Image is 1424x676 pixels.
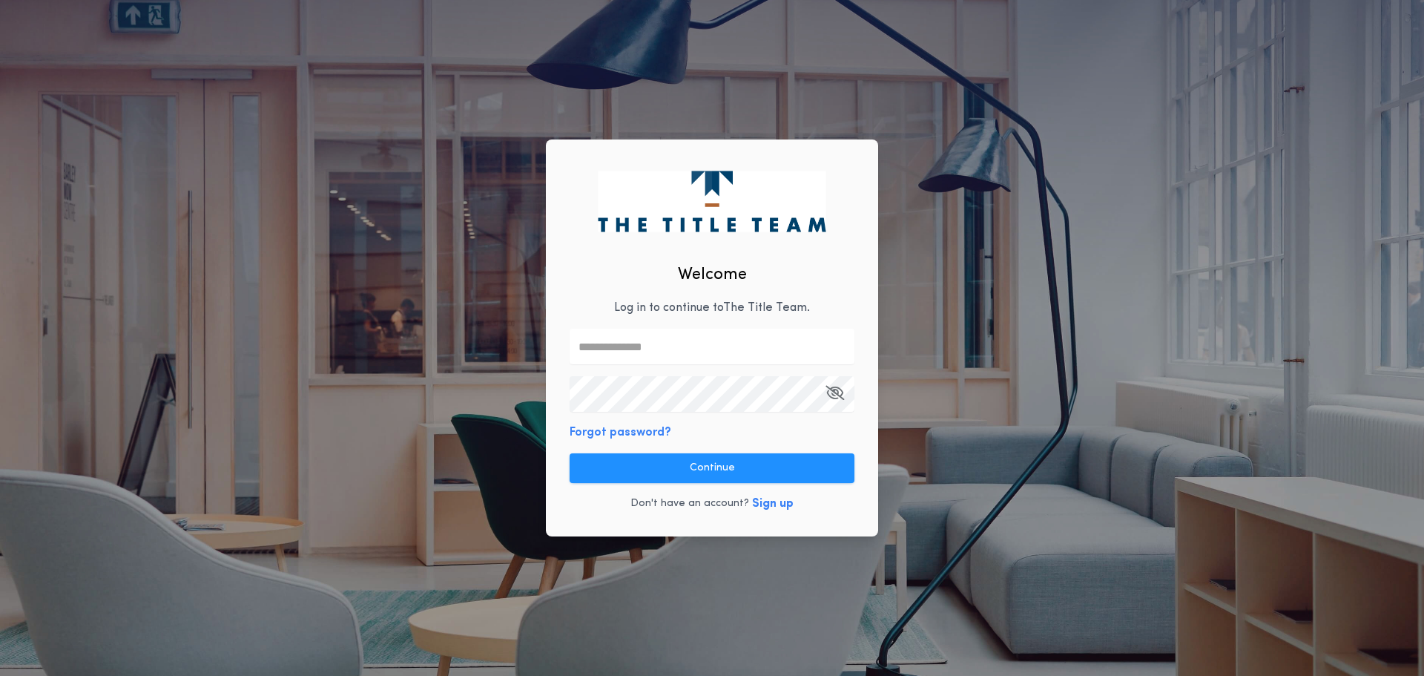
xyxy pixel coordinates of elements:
[570,453,854,483] button: Continue
[614,299,810,317] p: Log in to continue to The Title Team .
[570,424,671,442] button: Forgot password?
[678,263,747,287] h2: Welcome
[598,171,825,232] img: logo
[630,496,749,511] p: Don't have an account?
[752,495,794,513] button: Sign up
